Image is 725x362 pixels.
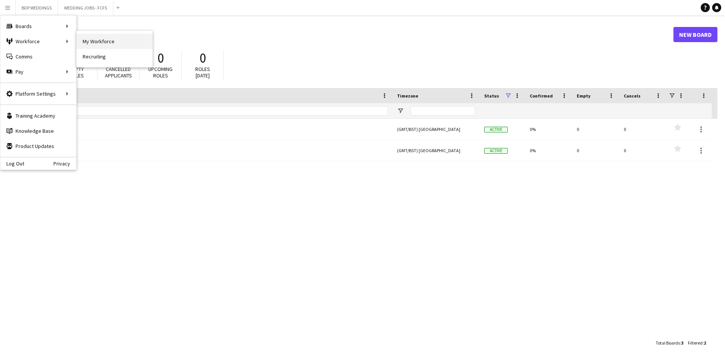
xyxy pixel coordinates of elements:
[392,140,480,161] div: (GMT/BST) [GEOGRAPHIC_DATA]
[0,86,76,101] div: Platform Settings
[105,66,132,79] span: Cancelled applicants
[619,119,666,140] div: 0
[530,93,553,99] span: Confirmed
[688,335,706,350] div: :
[577,93,590,99] span: Empty
[673,27,717,42] a: New Board
[148,66,173,79] span: Upcoming roles
[195,66,210,79] span: Roles [DATE]
[656,340,680,346] span: Total Boards
[704,340,706,346] span: 2
[681,340,683,346] span: 3
[18,140,388,161] a: WEDDING JOBS - FCFS
[688,340,703,346] span: Filtered
[624,93,640,99] span: Cancels
[13,29,673,40] h1: Boards
[16,0,58,15] button: BDP WEDDINGS
[157,50,164,66] span: 0
[572,119,619,140] div: 0
[619,140,666,161] div: 0
[525,119,572,140] div: 0%
[572,140,619,161] div: 0
[77,34,152,49] a: My Workforce
[484,148,508,154] span: Active
[397,107,404,114] button: Open Filter Menu
[525,140,572,161] div: 0%
[0,123,76,139] a: Knowledge Base
[53,161,76,167] a: Privacy
[77,49,152,64] a: Recruiting
[0,34,76,49] div: Workforce
[31,106,388,115] input: Board name Filter Input
[199,50,206,66] span: 0
[397,93,418,99] span: Timezone
[18,119,388,140] a: BDP WEDDINGS
[0,139,76,154] a: Product Updates
[484,127,508,132] span: Active
[0,49,76,64] a: Comms
[656,335,683,350] div: :
[411,106,475,115] input: Timezone Filter Input
[0,161,24,167] a: Log Out
[484,93,499,99] span: Status
[0,64,76,79] div: Pay
[58,0,113,15] button: WEDDING JOBS - FCFS
[0,108,76,123] a: Training Academy
[0,19,76,34] div: Boards
[392,119,480,140] div: (GMT/BST) [GEOGRAPHIC_DATA]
